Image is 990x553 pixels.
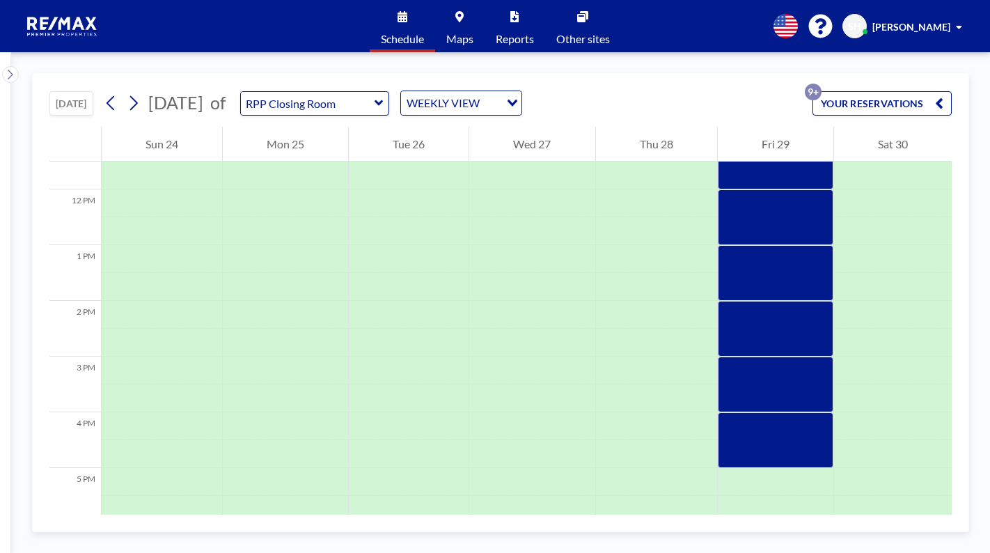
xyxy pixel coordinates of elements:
div: 11 AM [49,134,101,189]
div: Thu 28 [596,127,717,162]
div: Sun 24 [102,127,222,162]
span: Other sites [556,33,610,45]
span: Schedule [381,33,424,45]
span: [DATE] [148,92,203,113]
button: [DATE] [49,91,93,116]
div: Search for option [401,91,521,115]
span: Maps [446,33,473,45]
div: Sat 30 [834,127,952,162]
span: Reports [496,33,534,45]
span: [PERSON_NAME] [872,21,950,33]
div: 4 PM [49,412,101,468]
button: YOUR RESERVATIONS9+ [812,91,952,116]
div: 3 PM [49,357,101,412]
div: Fri 29 [718,127,833,162]
div: Mon 25 [223,127,348,162]
div: 2 PM [49,301,101,357]
div: Wed 27 [469,127,595,162]
div: Tue 26 [349,127,469,162]
div: 1 PM [49,245,101,301]
span: WEEKLY VIEW [404,94,482,112]
input: RPP Closing Room [241,92,375,115]
div: 5 PM [49,468,101,524]
p: 9+ [805,84,822,100]
div: 12 PM [49,189,101,245]
img: organization-logo [22,13,103,40]
span: of [210,92,226,114]
span: SH [848,20,861,33]
input: Search for option [484,94,498,112]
